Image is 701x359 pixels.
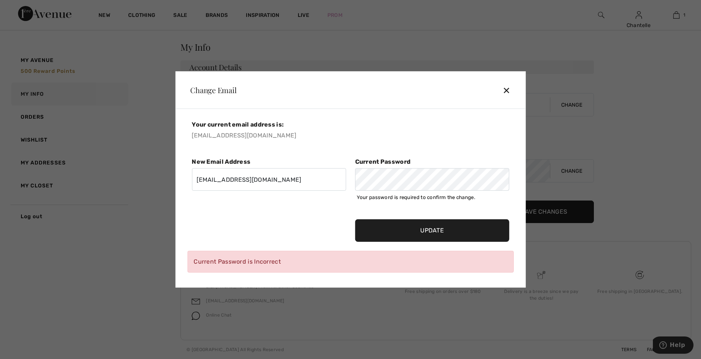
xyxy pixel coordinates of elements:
[192,168,346,191] input: New Email Address
[192,132,296,139] span: [EMAIL_ADDRESS][DOMAIN_NAME]
[192,121,346,128] h5: Your current email address is:
[357,195,475,200] span: Your password is required to confirm the change.
[192,158,346,165] h5: New Email Address
[503,82,516,98] div: ✕
[17,5,32,12] span: Help
[184,86,236,94] div: Change Email
[355,158,509,165] h5: Current Password
[187,251,514,273] div: Current Password is Incorrect
[355,219,509,242] input: Update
